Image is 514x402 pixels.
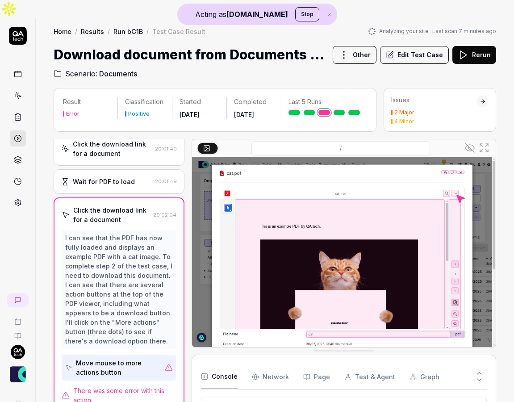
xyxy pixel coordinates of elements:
span: Documents [99,68,137,79]
div: 2 Major [394,110,414,115]
img: AdminPulse - 0475.384.429 Logo [10,366,26,382]
button: Rerun [452,46,496,64]
div: Test Case Result [152,27,205,36]
time: 20:02:04 [153,212,176,218]
p: Started [180,97,219,106]
div: 4 Minor [394,119,414,124]
button: Show all interative elements [463,141,477,155]
p: Result [63,97,110,106]
a: Results [81,27,104,36]
span: Scenario: [63,68,97,79]
time: [DATE] [234,111,254,118]
a: Book a call with us [4,311,32,325]
time: 20:01:40 [155,146,177,152]
button: Page [303,364,330,389]
div: / [146,27,149,36]
button: Other [333,46,376,64]
img: Screenshot [192,157,496,347]
div: Wait for PDF to load [73,177,135,186]
button: Open in full screen [477,141,491,155]
div: Click the download link for a document [73,139,151,158]
button: Move mouse to more actions button [62,355,176,381]
time: 7 minutes ago [459,28,496,34]
a: Documentation [4,325,32,339]
div: Positive [128,111,150,117]
div: Click the download link for a document [73,205,150,224]
a: New conversation [7,293,29,307]
p: Last 5 Runs [288,97,360,106]
div: / [75,27,77,36]
button: Test & Agent [344,364,395,389]
div: Analyzing your site [368,27,496,35]
button: Stop [295,7,319,21]
button: AdminPulse - 0475.384.429 Logo [4,359,32,384]
time: 20:01:49 [155,178,177,184]
div: / [108,27,110,36]
a: Run bG1B [113,27,143,36]
button: Console [201,364,238,389]
button: Analyzing your siteLast scan:7 minutes ago [368,27,496,35]
p: Completed [234,97,274,106]
div: Move mouse to more actions button [76,358,161,377]
div: Issues [391,96,477,105]
div: Error [66,111,79,117]
button: Edit Test Case [380,46,449,64]
h1: Download document from Documents page [54,45,326,65]
a: Scenario:Documents [54,68,137,79]
time: [DATE] [180,111,200,118]
div: I can see that the PDF has now fully loaded and displays an example PDF with a cat image. To comp... [65,233,173,346]
a: Home [54,27,71,36]
button: Graph [410,364,439,389]
span: Last scan: [432,27,496,35]
img: 7ccf6c19-61ad-4a6c-8811-018b02a1b829.jpg [11,345,25,359]
button: Network [252,364,289,389]
p: Classification [125,97,165,106]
